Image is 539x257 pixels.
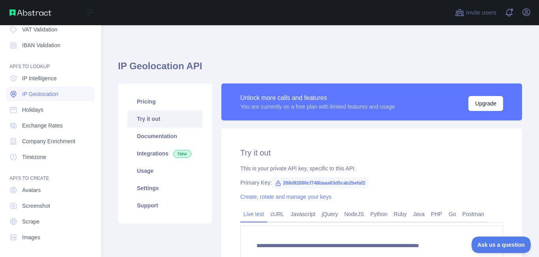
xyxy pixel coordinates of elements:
button: Invite users [453,6,498,19]
div: You are currently on a free plan with limited features and usage [240,103,395,111]
a: IP Intelligence [6,71,95,85]
a: Screenshot [6,199,95,213]
a: jQuery [318,208,341,220]
a: Holidays [6,103,95,117]
a: Images [6,230,95,244]
a: Avatars [6,183,95,197]
div: Primary Key: [240,179,503,187]
div: This is your private API key, specific to this API. [240,165,503,172]
div: API'S TO CREATE [6,166,95,181]
span: Timezone [22,153,46,161]
a: IBAN Validation [6,38,95,52]
a: Live test [240,208,267,220]
a: Pricing [127,93,202,110]
a: NodeJS [341,208,367,220]
span: Invite users [466,8,496,17]
span: Scrape [22,218,39,226]
a: cURL [267,208,287,220]
span: IP Geolocation [22,90,58,98]
a: Support [127,197,202,214]
span: Holidays [22,106,43,114]
a: IP Geolocation [6,87,95,101]
img: Abstract API [9,9,51,16]
a: Go [445,208,459,220]
span: 268d92890cf748baaa63d5cab2befaf2 [272,177,369,189]
a: Timezone [6,150,95,164]
iframe: Toggle Customer Support [472,237,531,253]
a: Ruby [391,208,410,220]
a: Exchange Rates [6,118,95,133]
a: Java [410,208,428,220]
span: IBAN Validation [22,41,60,49]
span: Avatars [22,186,41,194]
h2: Try it out [240,147,503,158]
a: PHP [428,208,445,220]
a: Documentation [127,128,202,145]
a: Python [367,208,391,220]
a: Javascript [287,208,318,220]
span: New [173,150,191,158]
a: VAT Validation [6,22,95,37]
a: Create, rotate and manage your keys [240,194,331,200]
span: Images [22,233,40,241]
span: IP Intelligence [22,74,57,82]
span: Screenshot [22,202,50,210]
a: Postman [459,208,487,220]
h1: IP Geolocation API [118,60,522,79]
span: VAT Validation [22,26,57,33]
a: Scrape [6,214,95,229]
a: Company Enrichment [6,134,95,148]
a: Usage [127,162,202,179]
span: Company Enrichment [22,137,75,145]
a: Integrations New [127,145,202,162]
button: Upgrade [468,96,503,111]
a: Settings [127,179,202,197]
span: Exchange Rates [22,122,63,129]
div: Unlock more calls and features [240,93,395,103]
a: Try it out [127,110,202,128]
div: API'S TO LOOKUP [6,54,95,70]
